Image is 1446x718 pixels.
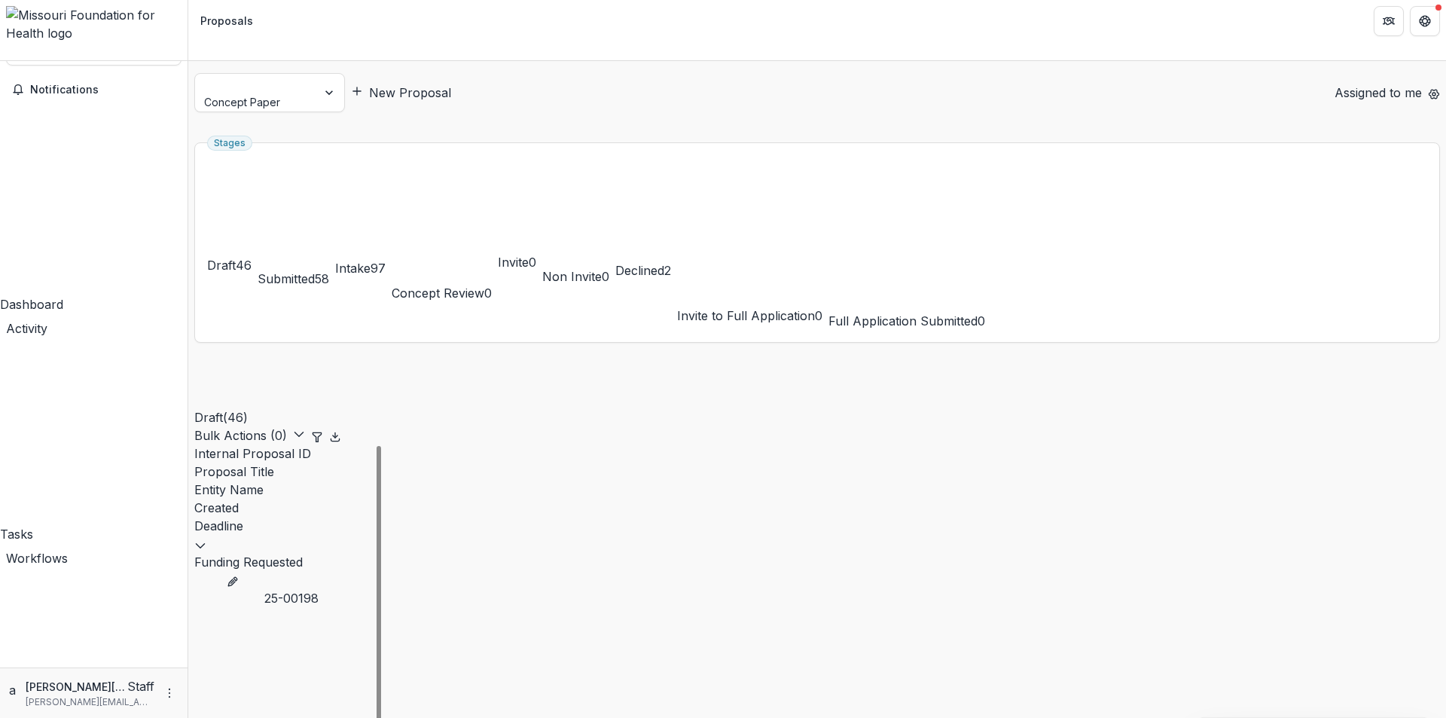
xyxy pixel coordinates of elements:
[194,499,383,517] div: Created
[258,155,329,330] button: Submitted58
[371,261,386,276] span: 97
[214,138,246,148] span: Stages
[207,258,236,273] span: Draft
[194,445,383,463] div: Internal Proposal ID
[194,553,383,571] div: Funding Requested
[677,308,815,323] span: Invite to Full Application
[542,269,602,284] span: Non Invite
[542,155,609,330] button: Non Invite0
[6,78,182,102] button: Notifications
[258,271,315,286] span: Submitted
[204,94,294,110] div: Concept Paper
[1329,84,1422,102] button: Assigned to me
[677,155,822,330] button: Invite to Full Application0
[978,313,985,328] span: 0
[615,155,671,330] button: Declined2
[498,155,536,330] button: Invite0
[484,286,492,301] span: 0
[194,426,305,445] button: Bulk Actions (0)
[194,517,383,553] div: Deadline
[498,255,529,270] span: Invite
[6,551,68,566] span: Workflows
[315,271,329,286] span: 58
[9,681,20,699] div: anveet@trytemelio.com
[392,155,492,330] button: Concept Review0
[194,481,383,499] div: Entity Name
[828,313,978,328] span: Full Application Submitted
[392,286,484,301] span: Concept Review
[815,308,822,323] span: 0
[6,321,47,336] span: Activity
[311,426,323,445] button: Edit table settings
[351,84,451,102] button: New Proposal
[828,155,985,330] button: Full Application Submitted0
[194,10,259,32] nav: breadcrumb
[236,258,252,273] span: 46
[207,155,252,330] button: Draft46
[615,263,664,278] span: Declined
[194,463,383,481] div: Proposal Title
[1410,6,1440,36] button: Get Help
[329,426,341,445] button: Export table data
[602,269,609,284] span: 0
[1428,84,1440,102] button: Open table manager
[160,684,178,702] button: More
[194,517,383,535] div: Deadline
[30,84,175,96] span: Notifications
[194,428,287,443] span: Bulk Actions ( 0 )
[1374,6,1404,36] button: Partners
[264,589,319,607] span: 25-00198
[194,355,248,426] h2: Draft ( 46 )
[194,539,206,551] svg: sorted descending
[529,255,536,270] span: 0
[26,695,154,709] p: [PERSON_NAME][EMAIL_ADDRESS][DOMAIN_NAME]
[664,263,671,278] span: 2
[227,571,239,589] button: edit
[127,677,154,695] p: Staff
[335,155,386,330] button: Intake97
[6,6,182,42] img: Missouri Foundation for Health logo
[26,679,127,695] p: [PERSON_NAME][EMAIL_ADDRESS][DOMAIN_NAME]
[200,13,253,29] div: Proposals
[335,261,371,276] span: Intake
